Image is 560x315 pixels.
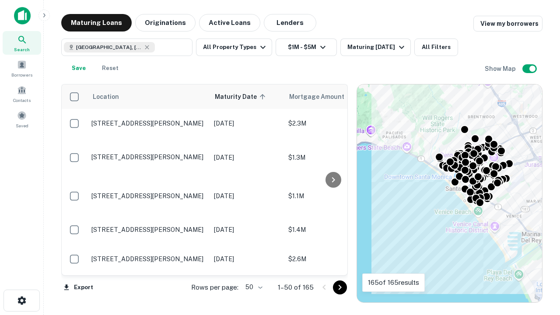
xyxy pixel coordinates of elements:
button: Export [61,281,95,294]
a: Contacts [3,82,41,105]
p: [STREET_ADDRESS][PERSON_NAME] [91,153,205,161]
span: Saved [16,122,28,129]
button: Lenders [264,14,316,31]
div: 0 0 [357,84,542,302]
iframe: Chat Widget [516,245,560,287]
a: View my borrowers [473,16,542,31]
p: Rows per page: [191,282,238,293]
span: Maturity Date [215,91,268,102]
a: Search [3,31,41,55]
th: Location [87,84,210,109]
p: 165 of 165 results [368,277,419,288]
button: Maturing [DATE] [340,38,411,56]
button: All Filters [414,38,458,56]
button: Save your search to get updates of matches that match your search criteria. [65,59,93,77]
div: 50 [242,281,264,294]
span: Location [92,91,119,102]
p: [DATE] [214,191,280,201]
p: $2.6M [288,254,376,264]
p: [STREET_ADDRESS][PERSON_NAME] [91,192,205,200]
button: Maturing Loans [61,14,132,31]
p: [DATE] [214,225,280,234]
span: Borrowers [11,71,32,78]
p: [DATE] [214,119,280,128]
span: [GEOGRAPHIC_DATA], [GEOGRAPHIC_DATA], [GEOGRAPHIC_DATA] [76,43,142,51]
button: Active Loans [199,14,260,31]
p: $1.3M [288,153,376,162]
p: [STREET_ADDRESS][PERSON_NAME] [91,226,205,234]
button: Reset [96,59,124,77]
p: [DATE] [214,254,280,264]
p: $2.3M [288,119,376,128]
p: [DATE] [214,153,280,162]
span: Search [14,46,30,53]
span: Contacts [13,97,31,104]
button: $1M - $5M [276,38,337,56]
th: Mortgage Amount [284,84,380,109]
p: $1.1M [288,191,376,201]
button: All Property Types [196,38,272,56]
img: capitalize-icon.png [14,7,31,24]
span: Mortgage Amount [289,91,356,102]
a: Borrowers [3,56,41,80]
h6: Show Map [485,64,517,73]
p: [STREET_ADDRESS][PERSON_NAME] [91,119,205,127]
p: $1.4M [288,225,376,234]
button: Originations [135,14,196,31]
button: Go to next page [333,280,347,294]
div: Maturing [DATE] [347,42,407,52]
th: Maturity Date [210,84,284,109]
p: 1–50 of 165 [278,282,314,293]
p: [STREET_ADDRESS][PERSON_NAME] [91,255,205,263]
a: Saved [3,107,41,131]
